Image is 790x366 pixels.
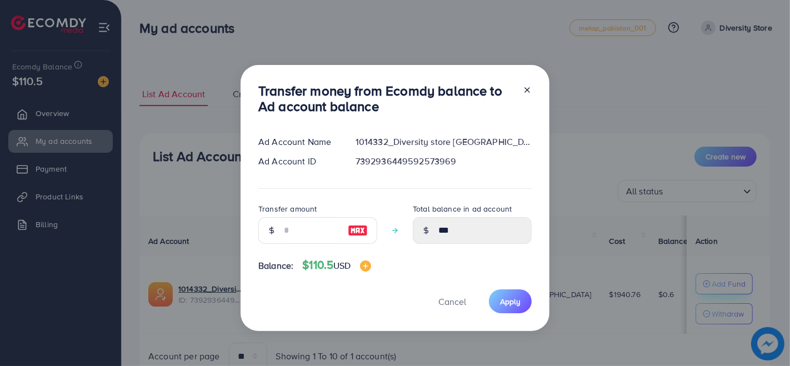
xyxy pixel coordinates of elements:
[249,136,347,148] div: Ad Account Name
[258,203,317,214] label: Transfer amount
[333,259,351,272] span: USD
[500,296,521,307] span: Apply
[489,289,532,313] button: Apply
[258,259,293,272] span: Balance:
[360,260,371,272] img: image
[302,258,371,272] h4: $110.5
[413,203,512,214] label: Total balance in ad account
[438,295,466,308] span: Cancel
[347,136,541,148] div: 1014332_Diversity store [GEOGRAPHIC_DATA]
[258,83,514,115] h3: Transfer money from Ecomdy balance to Ad account balance
[348,224,368,237] img: image
[424,289,480,313] button: Cancel
[347,155,541,168] div: 7392936449592573969
[249,155,347,168] div: Ad Account ID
